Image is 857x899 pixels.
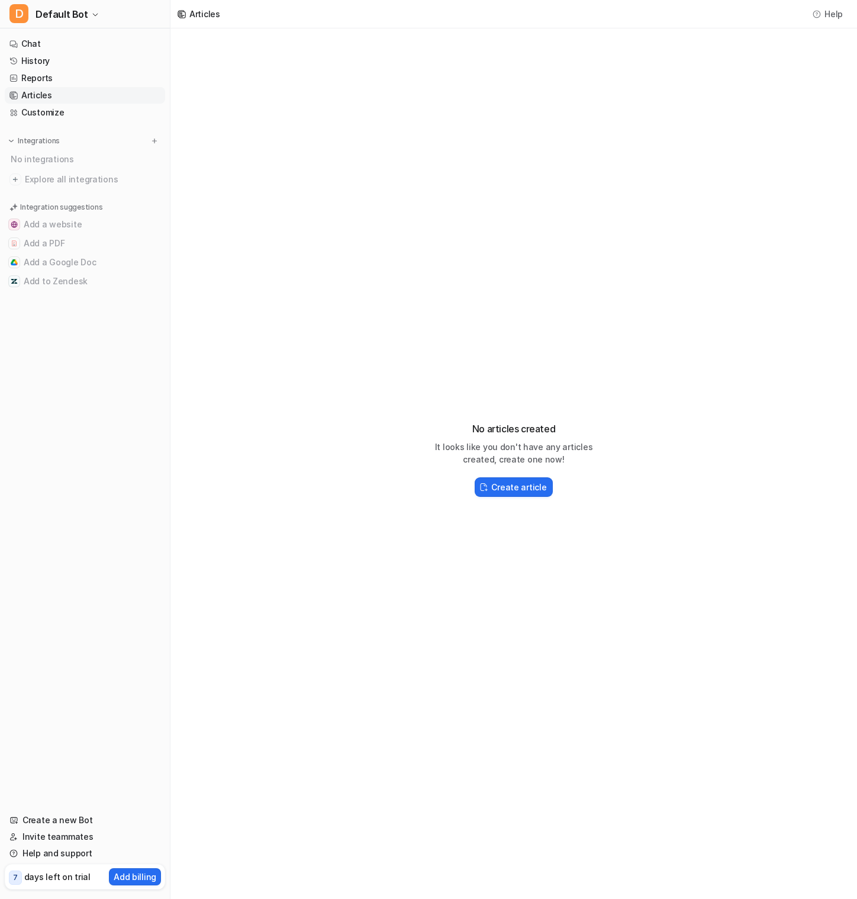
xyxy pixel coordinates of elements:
p: 7 [13,872,18,883]
button: Add to ZendeskAdd to Zendesk [5,272,165,291]
a: Chat [5,36,165,52]
img: explore all integrations [9,174,21,185]
p: Integrations [18,136,60,146]
div: No integrations [7,149,165,169]
button: Add billing [109,868,161,885]
button: Add a PDFAdd a PDF [5,234,165,253]
a: Reports [5,70,165,86]
img: expand menu [7,137,15,145]
img: menu_add.svg [150,137,159,145]
p: It looks like you don't have any articles created, create one now! [419,441,608,465]
img: Add a website [11,221,18,228]
a: History [5,53,165,69]
img: Add to Zendesk [11,278,18,285]
a: Articles [5,87,165,104]
a: Help and support [5,845,165,862]
button: Add a Google DocAdd a Google Doc [5,253,165,272]
a: Create a new Bot [5,812,165,829]
a: Explore all integrations [5,171,165,188]
button: Integrations [5,135,63,147]
h2: Create article [491,481,546,493]
a: Customize [5,104,165,121]
div: Articles [189,8,220,20]
img: Add a Google Doc [11,259,18,266]
a: Invite teammates [5,829,165,845]
h3: No articles created [419,422,608,436]
span: Default Bot [36,6,88,23]
p: Integration suggestions [20,202,102,213]
p: days left on trial [24,871,91,883]
button: Create article [475,477,552,497]
p: Add billing [114,871,156,883]
img: Add a PDF [11,240,18,247]
button: Help [809,5,848,23]
button: Add a websiteAdd a website [5,215,165,234]
span: D [9,4,28,23]
span: Explore all integrations [25,170,160,189]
